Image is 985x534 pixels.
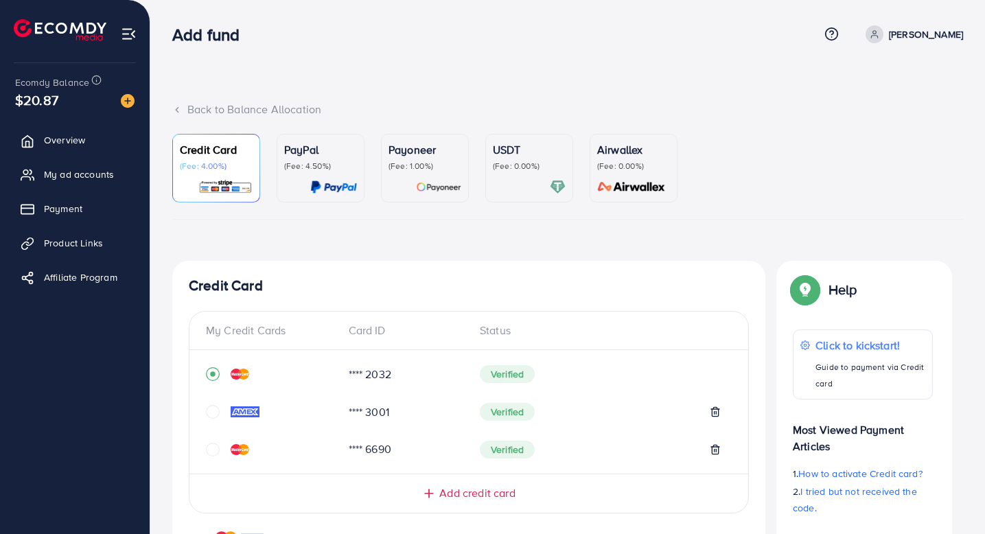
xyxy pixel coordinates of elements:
img: logo [14,19,106,40]
p: (Fee: 4.50%) [284,161,357,172]
p: (Fee: 1.00%) [389,161,461,172]
svg: circle [206,405,220,419]
img: credit [231,444,249,455]
img: card [416,179,461,195]
img: credit [231,369,249,380]
p: Credit Card [180,141,253,158]
p: Guide to payment via Credit card [815,359,925,392]
p: (Fee: 0.00%) [493,161,566,172]
img: menu [121,26,137,42]
p: Click to kickstart! [815,337,925,353]
img: image [121,94,135,108]
span: Add credit card [439,485,515,501]
span: Verified [480,441,535,458]
span: How to activate Credit card? [798,467,922,480]
p: Airwallex [597,141,670,158]
img: card [310,179,357,195]
p: 1. [793,465,933,482]
p: (Fee: 4.00%) [180,161,253,172]
p: Help [828,281,857,298]
img: card [550,179,566,195]
span: Verified [480,365,535,383]
a: Payment [10,195,139,222]
p: [PERSON_NAME] [889,26,963,43]
p: Payoneer [389,141,461,158]
img: Popup guide [793,277,818,302]
a: Affiliate Program [10,264,139,291]
a: [PERSON_NAME] [860,25,963,43]
span: Verified [480,403,535,421]
span: My ad accounts [44,167,114,181]
p: 2. [793,483,933,516]
svg: circle [206,443,220,456]
span: Ecomdy Balance [15,76,89,89]
span: Payment [44,202,82,216]
img: card [198,179,253,195]
p: (Fee: 0.00%) [597,161,670,172]
div: Status [469,323,732,338]
a: My ad accounts [10,161,139,188]
div: Card ID [338,323,470,338]
a: Product Links [10,229,139,257]
img: card [593,179,670,195]
h4: Credit Card [189,277,749,294]
a: Overview [10,126,139,154]
h3: Add fund [172,25,251,45]
p: USDT [493,141,566,158]
span: $20.87 [15,90,58,110]
span: Product Links [44,236,103,250]
span: Affiliate Program [44,270,117,284]
span: Overview [44,133,85,147]
iframe: Chat [927,472,975,524]
p: Most Viewed Payment Articles [793,410,933,454]
span: I tried but not received the code. [793,485,917,515]
img: credit [231,406,259,417]
div: Back to Balance Allocation [172,102,963,117]
p: PayPal [284,141,357,158]
svg: record circle [206,367,220,381]
div: My Credit Cards [206,323,338,338]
